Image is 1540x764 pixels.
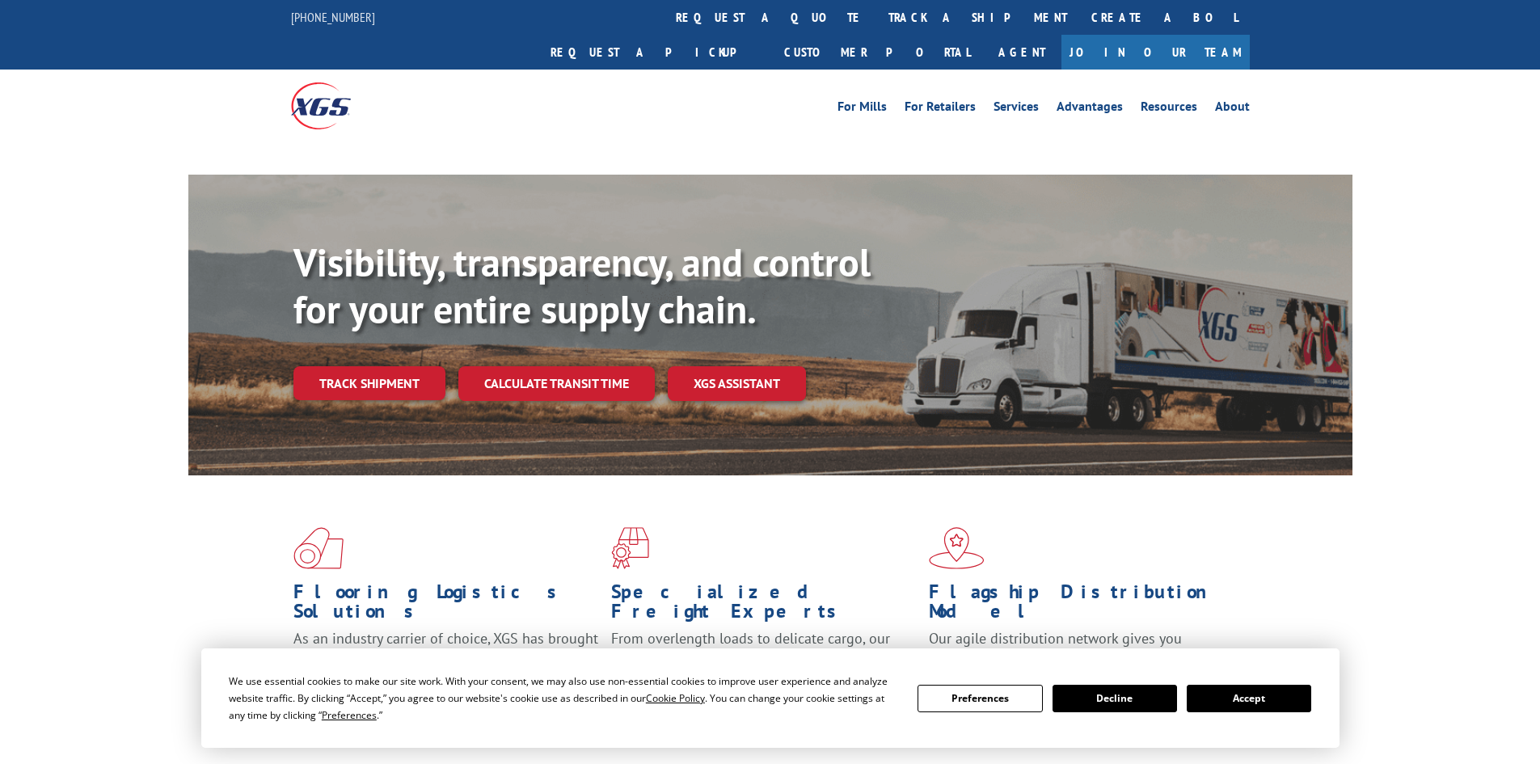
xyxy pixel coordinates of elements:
a: Track shipment [293,366,445,400]
a: Calculate transit time [458,366,655,401]
button: Decline [1053,685,1177,712]
img: xgs-icon-focused-on-flooring-red [611,527,649,569]
span: Preferences [322,708,377,722]
a: Resources [1141,100,1197,118]
img: xgs-icon-total-supply-chain-intelligence-red [293,527,344,569]
div: Cookie Consent Prompt [201,648,1340,748]
a: [PHONE_NUMBER] [291,9,375,25]
a: Services [994,100,1039,118]
a: Customer Portal [772,35,982,70]
h1: Flagship Distribution Model [929,582,1234,629]
h1: Flooring Logistics Solutions [293,582,599,629]
a: For Mills [838,100,887,118]
a: Advantages [1057,100,1123,118]
button: Preferences [918,685,1042,712]
a: For Retailers [905,100,976,118]
div: We use essential cookies to make our site work. With your consent, we may also use non-essential ... [229,673,898,724]
span: Cookie Policy [646,691,705,705]
b: Visibility, transparency, and control for your entire supply chain. [293,237,871,334]
button: Accept [1187,685,1311,712]
p: From overlength loads to delicate cargo, our experienced staff knows the best way to move your fr... [611,629,917,701]
a: Agent [982,35,1061,70]
span: Our agile distribution network gives you nationwide inventory management on demand. [929,629,1226,667]
a: Request a pickup [538,35,772,70]
h1: Specialized Freight Experts [611,582,917,629]
a: Join Our Team [1061,35,1250,70]
span: As an industry carrier of choice, XGS has brought innovation and dedication to flooring logistics... [293,629,598,686]
img: xgs-icon-flagship-distribution-model-red [929,527,985,569]
a: XGS ASSISTANT [668,366,806,401]
a: About [1215,100,1250,118]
